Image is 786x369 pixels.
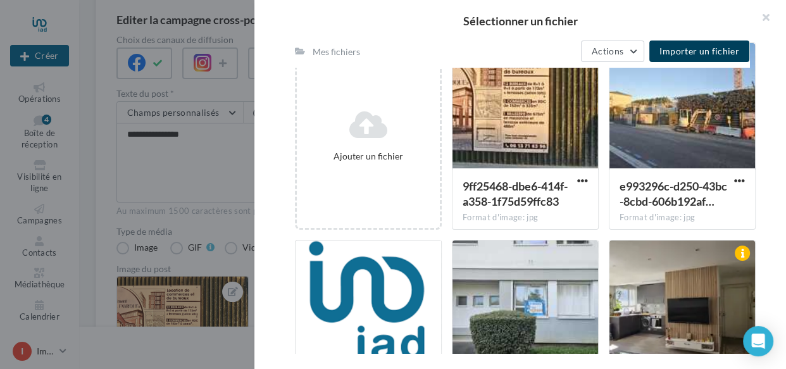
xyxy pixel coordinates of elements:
[463,212,588,223] div: Format d'image: jpg
[659,46,739,56] span: Importer un fichier
[275,15,766,27] h2: Sélectionner un fichier
[581,41,644,62] button: Actions
[302,150,435,163] div: Ajouter un fichier
[620,212,745,223] div: Format d'image: jpg
[313,46,360,58] div: Mes fichiers
[649,41,749,62] button: Importer un fichier
[620,179,727,208] span: e993296c-d250-43bc-8cbd-606b192afe4a
[592,46,623,56] span: Actions
[743,326,773,356] div: Open Intercom Messenger
[463,179,568,208] span: 9ff25468-dbe6-414f-a358-1f75d59ffc83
